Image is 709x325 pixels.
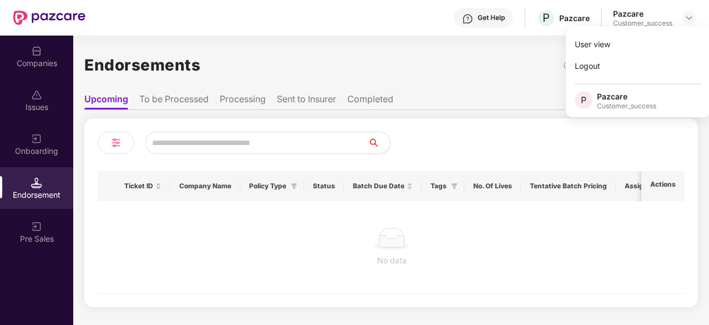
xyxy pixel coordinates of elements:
th: Ticket ID [115,171,170,201]
span: Assigned To [625,182,666,191]
span: P [581,93,586,107]
th: Batch Due Date [344,171,422,201]
th: Tentative Batch Pricing [521,171,616,201]
th: Company Name [170,171,240,201]
button: search [367,132,391,154]
img: svg+xml;base64,PHN2ZyB3aWR0aD0iMTQuNSIgaGVpZ2h0PSIxNC41IiB2aWV3Qm94PSIwIDAgMTYgMTYiIGZpbGw9Im5vbm... [31,177,42,188]
img: svg+xml;base64,PHN2ZyB3aWR0aD0iMjAiIGhlaWdodD0iMjAiIHZpZXdCb3g9IjAgMCAyMCAyMCIgZmlsbD0ibm9uZSIgeG... [31,221,42,232]
div: No data [107,254,677,267]
div: Customer_success [597,102,656,111]
div: Customer_success [613,19,672,28]
div: Pazcare [597,91,656,102]
span: P [543,11,550,24]
span: filter [449,179,460,193]
img: New Pazcare Logo [13,11,85,25]
li: To be Processed [139,93,209,109]
span: filter [451,183,458,189]
li: Completed [347,93,393,109]
span: filter [288,179,300,193]
span: Tags [431,182,447,191]
img: svg+xml;base64,PHN2ZyB3aWR0aD0iMjAiIGhlaWdodD0iMjAiIHZpZXdCb3g9IjAgMCAyMCAyMCIgZmlsbD0ibm9uZSIgeG... [31,133,42,144]
div: Pazcare [613,8,672,19]
span: Policy Type [249,182,286,191]
img: svg+xml;base64,PHN2ZyB4bWxucz0iaHR0cDovL3d3dy53My5vcmcvMjAwMC9zdmciIHdpZHRoPSIyNCIgaGVpZ2h0PSIyNC... [109,136,123,149]
th: No. Of Lives [464,171,521,201]
li: Sent to Insurer [277,93,336,109]
li: Upcoming [84,93,128,109]
span: Batch Due Date [353,182,404,191]
img: svg+xml;base64,PHN2ZyBpZD0iRHJvcGRvd24tMzJ4MzIiIHhtbG5zPSJodHRwOi8vd3d3LnczLm9yZy8yMDAwL3N2ZyIgd2... [685,13,693,22]
div: Pazcare [559,13,590,23]
h1: Endorsements [84,53,200,77]
img: svg+xml;base64,PHN2ZyBpZD0iQ29tcGFuaWVzIiB4bWxucz0iaHR0cDovL3d3dy53My5vcmcvMjAwMC9zdmciIHdpZHRoPS... [31,46,42,57]
span: Ticket ID [124,182,153,191]
th: Actions [641,171,685,201]
img: svg+xml;base64,PHN2ZyBpZD0iSGVscC0zMngzMiIgeG1sbnM9Imh0dHA6Ly93d3cudzMub3JnLzIwMDAvc3ZnIiB3aWR0aD... [462,13,473,24]
th: Status [304,171,344,201]
span: filter [291,183,297,189]
img: svg+xml;base64,PHN2ZyBpZD0iSXNzdWVzX2Rpc2FibGVkIiB4bWxucz0iaHR0cDovL3d3dy53My5vcmcvMjAwMC9zdmciIH... [31,89,42,101]
li: Processing [220,93,266,109]
div: Get Help [478,13,505,22]
span: search [367,138,390,147]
